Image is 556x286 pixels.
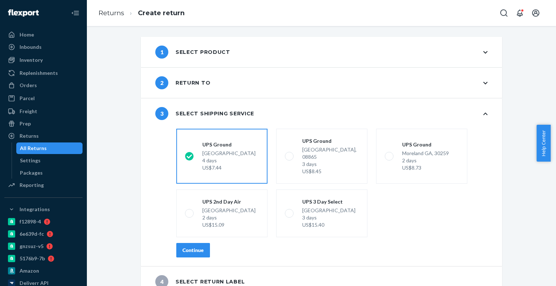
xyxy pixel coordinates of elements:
[155,107,168,120] span: 3
[20,43,42,51] div: Inbounds
[138,9,185,17] a: Create return
[4,106,83,117] a: Freight
[20,230,44,238] div: 6e639d-fc
[155,76,168,89] span: 2
[4,80,83,91] a: Orders
[302,221,355,229] div: US$15.40
[155,76,210,89] div: Return to
[155,46,168,59] span: 1
[302,146,359,175] div: [GEOGRAPHIC_DATA], 08865
[302,168,359,175] div: US$8.45
[302,161,359,168] div: 3 days
[528,6,543,20] button: Open account menu
[402,157,449,164] div: 2 days
[513,6,527,20] button: Open notifications
[20,82,37,89] div: Orders
[68,6,83,20] button: Close Navigation
[16,142,83,154] a: All Returns
[4,67,83,79] a: Replenishments
[4,130,83,142] a: Returns
[93,3,190,24] ol: breadcrumbs
[202,157,256,164] div: 4 days
[155,107,254,120] div: Select shipping service
[402,150,449,171] div: Moreland GA, 30259
[202,141,256,148] div: UPS Ground
[20,218,41,225] div: f12898-4
[202,164,256,171] div: US$7.44
[20,169,43,176] div: Packages
[4,93,83,104] a: Parcel
[8,9,39,17] img: Flexport logo
[4,216,83,227] a: f12898-4
[20,255,45,262] div: 5176b9-7b
[4,204,83,215] button: Integrations
[20,145,47,152] div: All Returns
[16,167,83,179] a: Packages
[302,137,359,145] div: UPS Ground
[20,31,34,38] div: Home
[4,54,83,66] a: Inventory
[16,155,83,166] a: Settings
[4,179,83,191] a: Reporting
[497,6,511,20] button: Open Search Box
[302,207,355,229] div: [GEOGRAPHIC_DATA]
[98,9,124,17] a: Returns
[20,243,43,250] div: gnzsuz-v5
[20,206,50,213] div: Integrations
[4,228,83,240] a: 6e639d-fc
[155,46,230,59] div: Select product
[202,198,256,205] div: UPS 2nd Day Air
[4,118,83,129] a: Prep
[202,214,256,221] div: 2 days
[4,265,83,277] a: Amazon
[402,164,449,171] div: US$8.73
[202,221,256,229] div: US$15.09
[402,141,449,148] div: UPS Ground
[176,243,210,257] button: Continue
[302,198,355,205] div: UPS 3 Day Select
[536,125,551,162] button: Help Center
[20,120,31,127] div: Prep
[4,29,83,40] a: Home
[20,69,58,77] div: Replenishments
[20,56,43,64] div: Inventory
[4,240,83,252] a: gnzsuz-v5
[20,267,39,274] div: Amazon
[4,253,83,264] a: 5176b9-7b
[20,95,35,102] div: Parcel
[20,108,37,115] div: Freight
[202,150,256,171] div: [GEOGRAPHIC_DATA]
[20,157,41,164] div: Settings
[182,247,204,254] div: Continue
[4,41,83,53] a: Inbounds
[202,207,256,229] div: [GEOGRAPHIC_DATA]
[302,214,355,221] div: 3 days
[20,132,39,140] div: Returns
[20,182,44,189] div: Reporting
